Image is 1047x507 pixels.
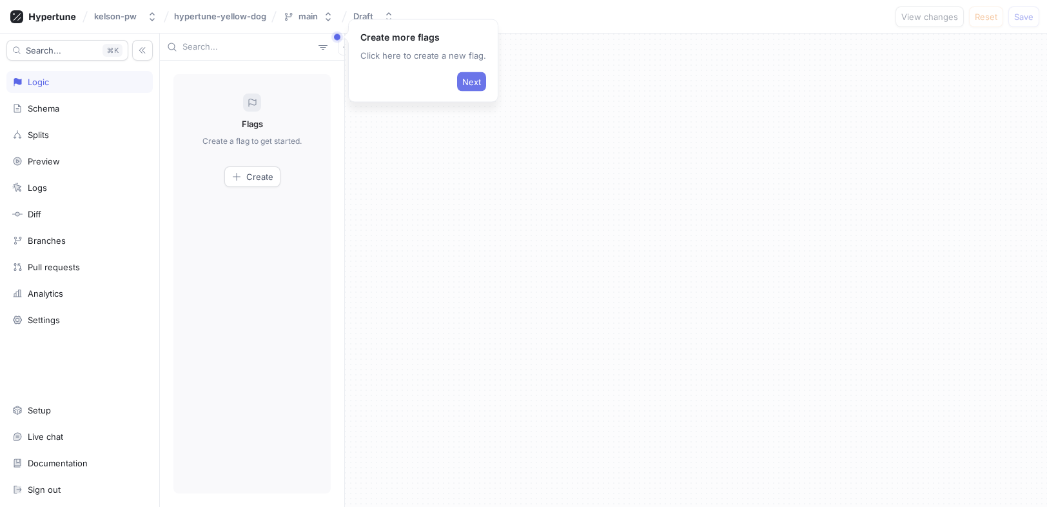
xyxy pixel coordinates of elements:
div: Analytics [28,288,63,299]
div: Logs [28,183,47,193]
div: kelson-pw [94,11,137,22]
div: Settings [28,315,60,325]
div: K [103,44,122,57]
span: Create [246,173,273,181]
p: Flags [242,118,263,131]
button: Search...K [6,40,128,61]
div: Pull requests [28,262,80,272]
button: Draft [348,6,399,27]
p: Create a flag to get started. [202,135,302,147]
div: Logic [28,77,49,87]
div: Setup [28,405,51,415]
button: Create [224,166,280,187]
div: main [298,11,318,22]
a: Documentation [6,452,153,474]
button: main [278,6,338,27]
div: Branches [28,235,66,246]
button: Save [1008,6,1039,27]
div: Preview [28,156,60,166]
input: Search... [182,41,313,54]
div: Diff [28,209,41,219]
span: View changes [901,13,958,21]
span: Search... [26,46,61,54]
div: Live chat [28,432,63,442]
button: kelson-pw [89,6,162,27]
div: Splits [28,130,49,140]
span: Reset [975,13,997,21]
button: View changes [895,6,964,27]
div: Draft [353,11,373,22]
button: Reset [969,6,1003,27]
div: Documentation [28,458,88,468]
span: hypertune-yellow-dog [174,12,266,21]
span: Save [1014,13,1033,21]
div: Sign out [28,484,61,495]
div: Schema [28,103,59,114]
